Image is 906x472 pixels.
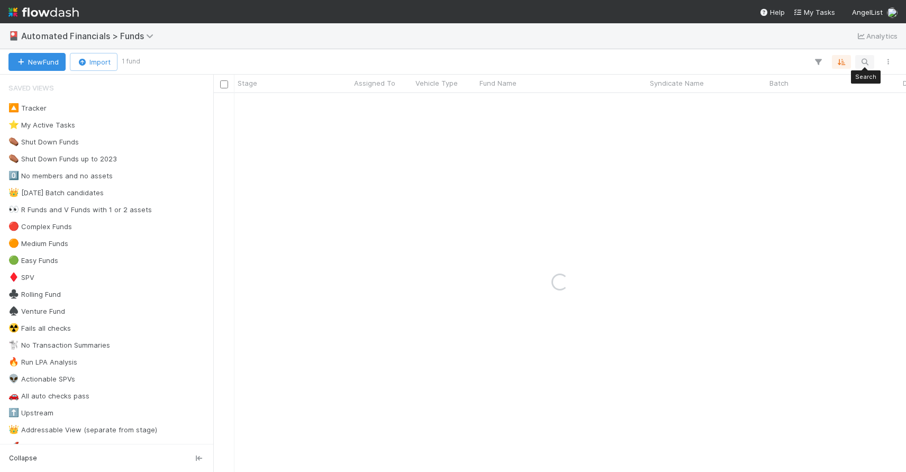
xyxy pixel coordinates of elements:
div: [DATE] Batch candidates [8,186,104,199]
button: Import [70,53,117,71]
span: Batch [769,78,789,88]
span: 🔴 [8,222,19,231]
span: Stage [238,78,257,88]
div: R Funds and V Funds with 1 or 2 assets [8,203,152,216]
a: My Tasks [793,7,835,17]
div: Rolling Fund [8,288,61,301]
span: ⚰️ [8,154,19,163]
div: SPV [8,271,34,284]
div: Shut Down Funds up to 2023 [8,152,117,166]
span: ⭐ [8,120,19,129]
span: Fund Name [479,78,517,88]
span: 👑 [8,425,19,434]
span: 🎴 [8,31,19,40]
span: 🚗 [8,391,19,400]
div: Easy Funds [8,254,58,267]
span: ♣️ [8,289,19,298]
span: 👽 [8,374,19,383]
span: 🚀 [8,442,19,451]
span: Saved Views [8,77,54,98]
span: Collapse [9,453,37,463]
span: 🐩 [8,340,19,349]
div: Upstream [8,406,53,420]
div: All auto checks pass [8,389,89,403]
span: ♦️ [8,273,19,282]
div: Addressable View (separate from stage) [8,423,157,437]
div: No Transaction Summaries [8,339,110,352]
span: My Tasks [793,8,835,16]
span: ☢️ [8,323,19,332]
span: AngelList [852,8,883,16]
span: 🟠 [8,239,19,248]
div: Tracker [8,102,47,115]
div: Medium Funds [8,237,68,250]
div: Help [759,7,785,17]
span: Vehicle Type [415,78,458,88]
span: ♠️ [8,306,19,315]
div: Complex Funds [8,220,72,233]
div: Venture Fund [8,305,65,318]
div: Shut Down Funds [8,135,79,149]
div: Run LPA Analysis [8,356,77,369]
input: Toggle All Rows Selected [220,80,228,88]
div: My Active Tasks [8,119,75,132]
img: avatar_5ff1a016-d0ce-496a-bfbe-ad3802c4d8a0.png [887,7,898,18]
div: Fails all checks [8,322,71,335]
span: 🔼 [8,103,19,112]
span: 👀 [8,205,19,214]
img: logo-inverted-e16ddd16eac7371096b0.svg [8,3,79,21]
span: 🟢 [8,256,19,265]
span: Assigned To [354,78,395,88]
span: Syndicate Name [650,78,704,88]
span: 👑 [8,188,19,197]
span: Automated Financials > Funds [21,31,159,41]
span: ⚰️ [8,137,19,146]
span: 0️⃣ [8,171,19,180]
a: Analytics [856,30,898,42]
div: Actionable SPVs [8,373,75,386]
div: No members and no assets [8,169,113,183]
span: ⬆️ [8,408,19,417]
small: 1 fund [122,57,140,66]
div: SPVs Passing Checks [8,440,93,453]
span: 🔥 [8,357,19,366]
button: NewFund [8,53,66,71]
